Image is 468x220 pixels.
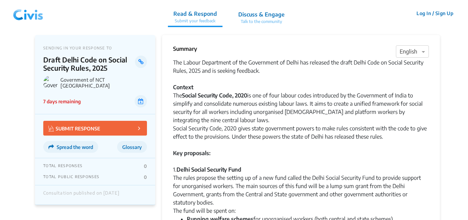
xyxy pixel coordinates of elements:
button: SUBMIT RESPONSE [43,121,147,136]
p: Discuss & Engage [238,10,285,19]
p: SENDING IN YOUR RESPONSE TO [43,46,147,50]
div: The Labour Department of the Government of Delhi has released the draft Delhi Code on Social Secu... [173,58,429,75]
div: The rules propose the setting up of a new fund called the Delhi Social Security Fund to provide s... [173,174,429,207]
div: Consultation published on [DATE] [43,190,119,199]
button: Glossary [117,141,147,153]
strong: Key proposals: [173,150,210,165]
strong: Delhi Social Security Fund [176,166,241,173]
img: Government of NCT Delhi logo [43,76,58,90]
p: TOTAL RESPONSES [43,163,82,169]
p: Talk to the community [238,19,285,25]
p: Submit your feedback [173,18,217,24]
button: Log In / Sign Up [412,8,458,19]
p: Summary [173,45,197,53]
p: TOTAL PUBLIC RESPONSES [43,174,99,180]
button: Spread the word [43,141,98,153]
p: 7 days remaining [43,98,81,105]
span: Spread the word [57,144,93,150]
strong: Context [173,84,193,91]
img: Vector.jpg [48,126,54,131]
strong: Social Security Code, 2020 [182,92,247,99]
div: The is one of four labour codes introduced by the Government of India to simplify and consolidate... [173,91,429,124]
p: Read & Respond [173,10,217,18]
span: Glossary [122,144,142,150]
div: Social Security Code, 2020 gives state government powers to make rules consistent with the code t... [173,124,429,141]
p: SUBMIT RESPONSE [48,124,100,132]
p: Government of NCT [GEOGRAPHIC_DATA] [60,77,147,89]
div: The fund will be spent on: [173,207,429,215]
img: navlogo.png [10,3,46,24]
p: 0 [144,174,147,180]
p: 0 [144,163,147,169]
p: Draft Delhi Code on Social Security Rules, 2025 [43,56,135,72]
div: 1. [173,149,429,174]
